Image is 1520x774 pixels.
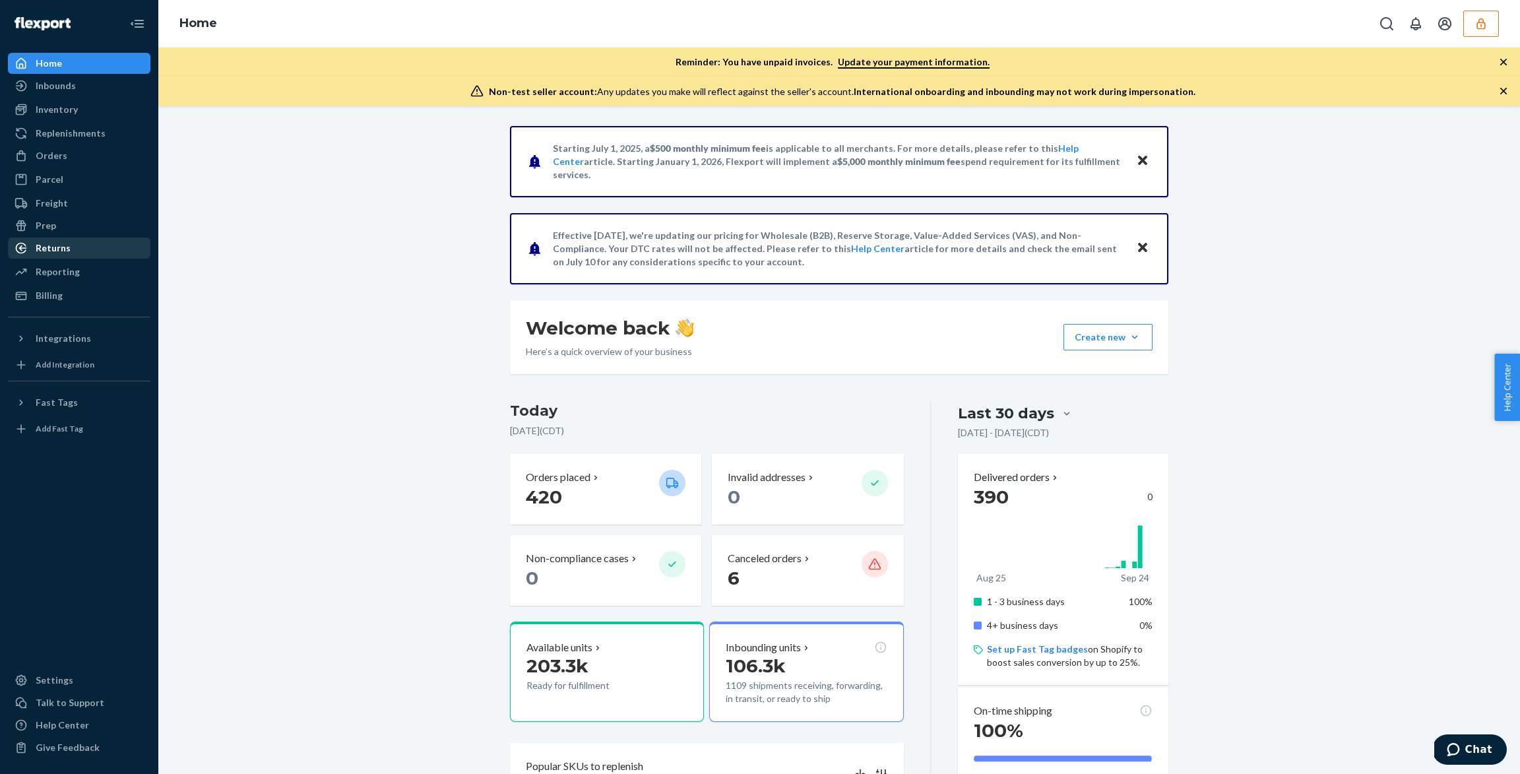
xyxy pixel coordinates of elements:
p: Ready for fulfillment [526,679,649,692]
div: Freight [36,197,68,210]
div: Reporting [36,265,80,278]
a: Help Center [851,243,904,254]
div: Orders [36,149,67,162]
p: Sep 24 [1121,571,1149,585]
span: $500 monthly minimum fee [650,143,766,154]
p: On-time shipping [974,703,1052,719]
span: 0% [1139,620,1153,631]
div: Settings [36,674,73,687]
button: Open Search Box [1374,11,1400,37]
iframe: Opens a widget where you can chat to one of our agents [1434,734,1507,767]
div: 0 [974,485,1153,509]
h3: Today [510,401,904,422]
a: Prep [8,215,150,236]
span: 100% [974,719,1023,742]
a: Inbounds [8,75,150,96]
a: Orders [8,145,150,166]
p: Popular SKUs to replenish [526,759,643,774]
span: 6 [728,567,740,589]
span: 0 [728,486,740,508]
div: Help Center [36,719,89,732]
p: Canceled orders [728,551,802,566]
span: 420 [526,486,562,508]
p: [DATE] - [DATE] ( CDT ) [958,426,1049,439]
div: Parcel [36,173,63,186]
a: Returns [8,238,150,259]
a: Billing [8,285,150,306]
p: Aug 25 [976,571,1006,585]
div: Integrations [36,332,91,345]
button: Talk to Support [8,692,150,713]
p: Available units [526,640,592,655]
div: Any updates you make will reflect against the seller's account. [489,85,1195,98]
div: Add Integration [36,359,94,370]
p: [DATE] ( CDT ) [510,424,904,437]
p: Orders placed [526,470,590,485]
a: Set up Fast Tag badges [987,643,1088,655]
a: Reporting [8,261,150,282]
div: Inbounds [36,79,76,92]
a: Inventory [8,99,150,120]
p: Non-compliance cases [526,551,629,566]
div: Returns [36,242,71,255]
span: International onboarding and inbounding may not work during impersonation. [854,86,1195,97]
a: Parcel [8,169,150,190]
button: Close Navigation [124,11,150,37]
p: Here’s a quick overview of your business [526,345,694,358]
div: Talk to Support [36,696,104,709]
p: 4+ business days [987,619,1117,632]
a: Replenishments [8,123,150,144]
a: Home [8,53,150,74]
h1: Welcome back [526,316,694,340]
div: Fast Tags [36,396,78,409]
button: Open account menu [1432,11,1458,37]
button: Open notifications [1403,11,1429,37]
span: 203.3k [526,655,588,677]
p: 1 - 3 business days [987,595,1117,608]
p: Effective [DATE], we're updating our pricing for Wholesale (B2B), Reserve Storage, Value-Added Se... [553,229,1124,269]
div: Last 30 days [958,403,1054,424]
span: 0 [526,567,538,589]
div: Home [36,57,62,70]
button: Invalid addresses 0 [712,454,903,525]
p: on Shopify to boost sales conversion by up to 25%. [987,643,1153,669]
div: Give Feedback [36,741,100,754]
a: Settings [8,670,150,691]
div: Billing [36,289,63,302]
span: 100% [1129,596,1153,607]
a: Add Integration [8,354,150,375]
a: Add Fast Tag [8,418,150,439]
p: Reminder: You have unpaid invoices. [676,55,990,69]
button: Close [1134,239,1151,258]
button: Canceled orders 6 [712,535,903,606]
button: Fast Tags [8,392,150,413]
p: Inbounding units [726,640,801,655]
button: Orders placed 420 [510,454,701,525]
button: Close [1134,152,1151,171]
p: Starting July 1, 2025, a is applicable to all merchants. For more details, please refer to this a... [553,142,1124,181]
button: Delivered orders [974,470,1060,485]
ol: breadcrumbs [169,5,228,43]
button: Create new [1063,324,1153,350]
button: Help Center [1494,354,1520,421]
a: Home [179,16,217,30]
p: Invalid addresses [728,470,806,485]
button: Integrations [8,328,150,349]
button: Give Feedback [8,737,150,758]
span: $5,000 monthly minimum fee [837,156,961,167]
a: Freight [8,193,150,214]
img: Flexport logo [15,17,71,30]
button: Available units203.3kReady for fulfillment [510,622,704,722]
a: Update your payment information. [838,56,990,69]
div: Inventory [36,103,78,116]
button: Non-compliance cases 0 [510,535,701,606]
img: hand-wave emoji [676,319,694,337]
p: 1109 shipments receiving, forwarding, in transit, or ready to ship [726,679,887,705]
a: Help Center [8,715,150,736]
span: 106.3k [726,655,786,677]
span: 390 [974,486,1009,508]
div: Replenishments [36,127,106,140]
